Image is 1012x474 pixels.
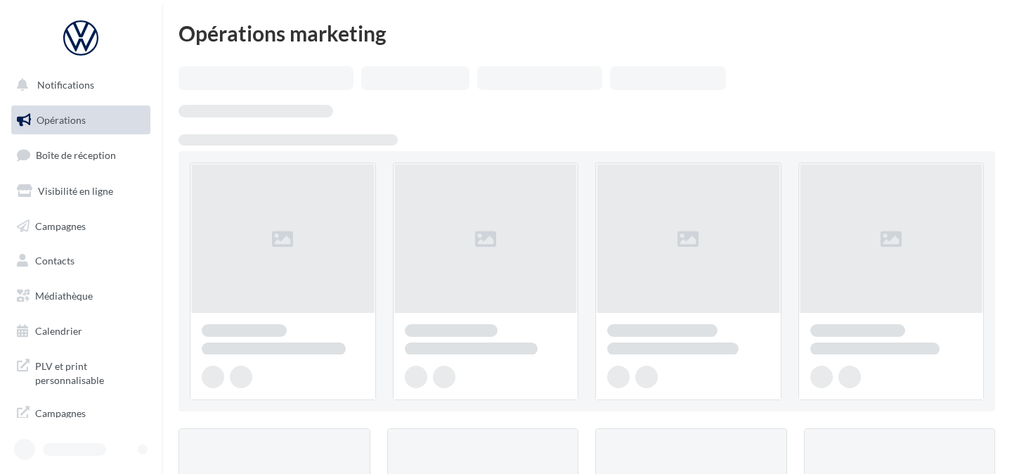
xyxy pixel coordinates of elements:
span: Campagnes [35,219,86,231]
span: Notifications [37,79,94,91]
a: Médiathèque [8,281,153,311]
a: Calendrier [8,316,153,346]
button: Notifications [8,70,148,100]
div: Opérations marketing [179,23,995,44]
a: Opérations [8,105,153,135]
span: Visibilité en ligne [38,185,113,197]
a: Visibilité en ligne [8,177,153,206]
span: Calendrier [35,325,82,337]
span: Boîte de réception [36,149,116,161]
span: Campagnes DataOnDemand [35,404,145,434]
span: Médiathèque [35,290,93,302]
span: PLV et print personnalisable [35,357,145,387]
a: Campagnes [8,212,153,241]
span: Opérations [37,114,86,126]
span: Contacts [35,255,74,267]
a: Contacts [8,246,153,276]
a: PLV et print personnalisable [8,351,153,392]
a: Boîte de réception [8,140,153,170]
a: Campagnes DataOnDemand [8,398,153,440]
